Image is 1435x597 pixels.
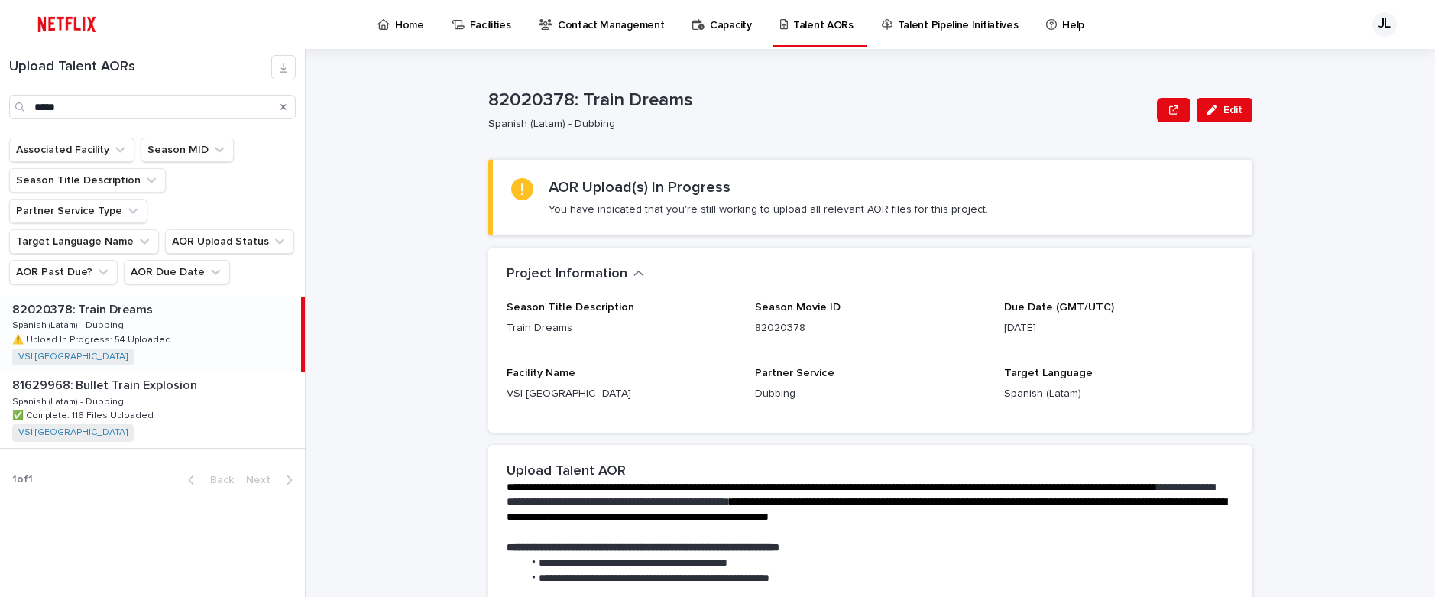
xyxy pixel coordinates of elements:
button: Associated Facility [9,138,134,162]
button: AOR Due Date [124,260,230,284]
span: Partner Service [755,368,834,378]
p: ⚠️ Upload In Progress: 54 Uploaded [12,332,174,346]
a: VSI [GEOGRAPHIC_DATA] [18,352,128,362]
input: Search [9,95,296,119]
p: Dubbing [755,386,985,402]
img: ifQbXi3ZQGMSEF7WDB7W [31,9,103,40]
h1: Upload Talent AORs [9,59,271,76]
a: VSI [GEOGRAPHIC_DATA] [18,427,128,438]
button: Edit [1197,98,1252,122]
h2: Upload Talent AOR [507,463,626,480]
p: 82020378: Train Dreams [488,89,1151,112]
div: JL [1372,12,1397,37]
p: 82020378 [755,320,985,336]
span: Back [201,475,234,485]
button: Next [240,473,305,487]
p: VSI [GEOGRAPHIC_DATA] [507,386,737,402]
button: Back [176,473,240,487]
button: Project Information [507,266,644,283]
p: ✅ Complete: 116 Files Uploaded [12,407,157,421]
span: Season Title Description [507,302,634,313]
p: Spanish (Latam) - Dubbing [488,118,1145,131]
button: Season Title Description [9,168,166,193]
p: [DATE] [1004,320,1234,336]
span: Target Language [1004,368,1093,378]
span: Edit [1223,105,1242,115]
h2: Project Information [507,266,627,283]
button: AOR Upload Status [165,229,294,254]
span: Next [246,475,280,485]
span: Due Date (GMT/UTC) [1004,302,1114,313]
p: You have indicated that you're still working to upload all relevant AOR files for this project. [549,203,988,216]
span: Season Movie ID [755,302,841,313]
button: Target Language Name [9,229,159,254]
p: Spanish (Latam) - Dubbing [12,317,127,331]
button: Season MID [141,138,234,162]
button: AOR Past Due? [9,260,118,284]
h2: AOR Upload(s) In Progress [549,178,730,196]
p: 82020378: Train Dreams [12,300,156,317]
p: Spanish (Latam) [1004,386,1234,402]
p: 81629968: Bullet Train Explosion [12,375,200,393]
p: Train Dreams [507,320,737,336]
span: Facility Name [507,368,575,378]
button: Partner Service Type [9,199,147,223]
p: Spanish (Latam) - Dubbing [12,394,127,407]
